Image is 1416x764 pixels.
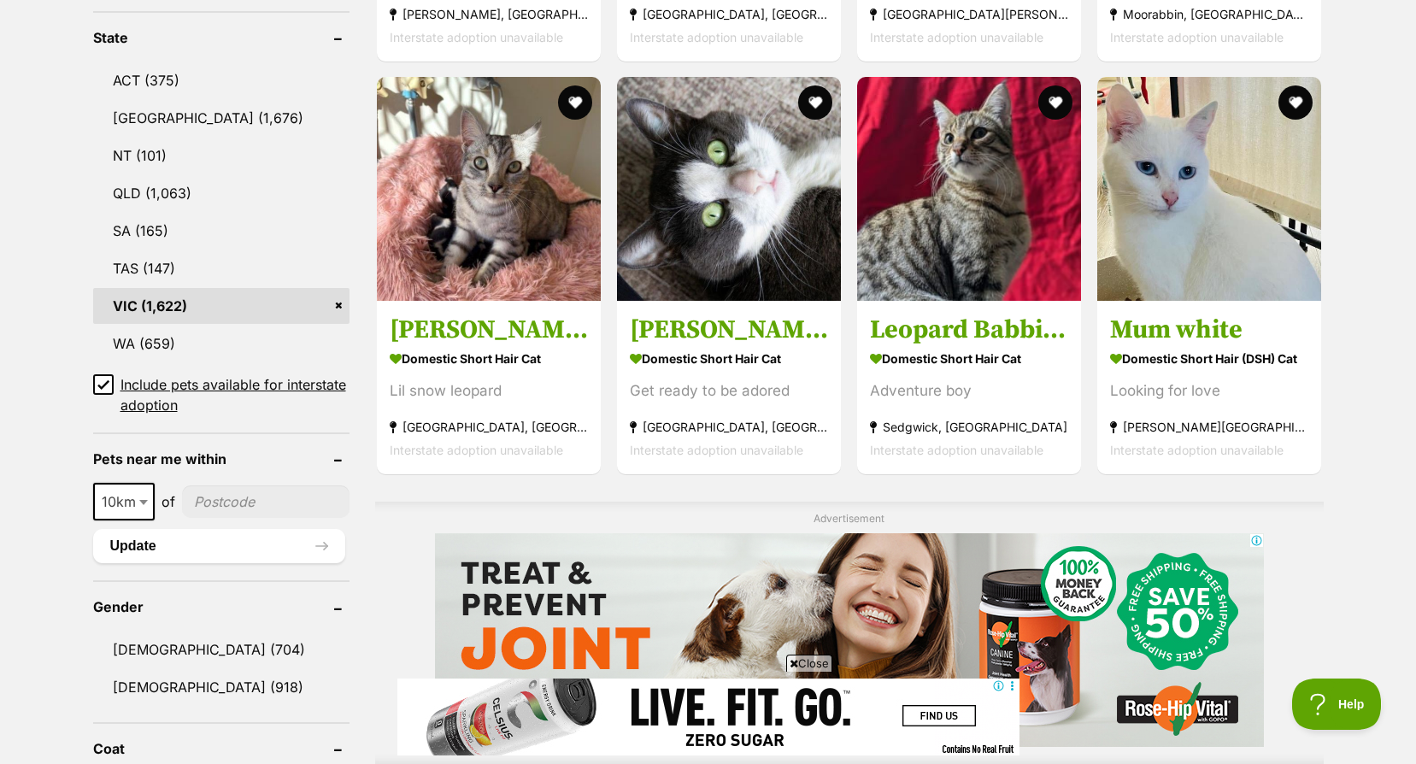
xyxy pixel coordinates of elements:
[93,529,345,563] button: Update
[93,250,350,286] a: TAS (147)
[93,669,350,705] a: [DEMOGRAPHIC_DATA] (918)
[870,346,1068,371] strong: Domestic Short Hair Cat
[857,301,1081,474] a: Leopard Babbington Domestic Short Hair Cat Adventure boy Sedgwick, [GEOGRAPHIC_DATA] Interstate a...
[630,443,803,457] span: Interstate adoption unavailable
[93,483,155,520] span: 10km
[617,77,841,301] img: Billy Ebsworth - Domestic Short Hair Cat
[1279,85,1313,120] button: favourite
[390,314,588,346] h3: [PERSON_NAME]
[1038,85,1072,120] button: favourite
[558,85,592,120] button: favourite
[1292,679,1382,730] iframe: Help Scout Beacon - Open
[870,2,1068,25] strong: [GEOGRAPHIC_DATA][PERSON_NAME][GEOGRAPHIC_DATA]
[377,77,601,301] img: Arianna Quinnell - Domestic Short Hair Cat
[1110,443,1284,457] span: Interstate adoption unavailable
[390,443,563,457] span: Interstate adoption unavailable
[375,502,1324,764] div: Advertisement
[630,2,828,25] strong: [GEOGRAPHIC_DATA], [GEOGRAPHIC_DATA]
[1110,29,1284,44] span: Interstate adoption unavailable
[95,490,153,514] span: 10km
[630,29,803,44] span: Interstate adoption unavailable
[93,100,350,136] a: [GEOGRAPHIC_DATA] (1,676)
[1097,301,1321,474] a: Mum white Domestic Short Hair (DSH) Cat Looking for love [PERSON_NAME][GEOGRAPHIC_DATA], [GEOGRAP...
[1110,2,1308,25] strong: Moorabbin, [GEOGRAPHIC_DATA]
[93,451,350,467] header: Pets near me within
[182,485,350,518] input: postcode
[93,599,350,614] header: Gender
[435,533,1264,747] iframe: Advertisement
[93,741,350,756] header: Coat
[798,85,832,120] button: favourite
[1097,77,1321,301] img: Mum white - Domestic Short Hair (DSH) Cat
[93,374,350,415] a: Include pets available for interstate adoption
[120,374,350,415] span: Include pets available for interstate adoption
[630,415,828,438] strong: [GEOGRAPHIC_DATA], [GEOGRAPHIC_DATA]
[397,679,1019,755] iframe: Advertisement
[93,30,350,45] header: State
[870,379,1068,403] div: Adventure boy
[93,62,350,98] a: ACT (375)
[390,346,588,371] strong: Domestic Short Hair Cat
[630,314,828,346] h3: [PERSON_NAME]
[93,138,350,173] a: NT (101)
[93,288,350,324] a: VIC (1,622)
[1110,346,1308,371] strong: Domestic Short Hair (DSH) Cat
[870,443,1043,457] span: Interstate adoption unavailable
[1110,314,1308,346] h3: Mum white
[870,314,1068,346] h3: Leopard Babbington
[93,175,350,211] a: QLD (1,063)
[93,326,350,361] a: WA (659)
[630,346,828,371] strong: Domestic Short Hair Cat
[162,491,175,512] span: of
[1110,415,1308,438] strong: [PERSON_NAME][GEOGRAPHIC_DATA], [GEOGRAPHIC_DATA]
[630,379,828,403] div: Get ready to be adored
[870,29,1043,44] span: Interstate adoption unavailable
[1110,379,1308,403] div: Looking for love
[390,379,588,403] div: Lil snow leopard
[377,301,601,474] a: [PERSON_NAME] Domestic Short Hair Cat Lil snow leopard [GEOGRAPHIC_DATA], [GEOGRAPHIC_DATA] Inter...
[93,213,350,249] a: SA (165)
[617,301,841,474] a: [PERSON_NAME] Domestic Short Hair Cat Get ready to be adored [GEOGRAPHIC_DATA], [GEOGRAPHIC_DATA]...
[870,415,1068,438] strong: Sedgwick, [GEOGRAPHIC_DATA]
[390,2,588,25] strong: [PERSON_NAME], [GEOGRAPHIC_DATA]
[93,632,350,667] a: [DEMOGRAPHIC_DATA] (704)
[786,655,832,672] span: Close
[857,77,1081,301] img: Leopard Babbington - Domestic Short Hair Cat
[390,29,563,44] span: Interstate adoption unavailable
[390,415,588,438] strong: [GEOGRAPHIC_DATA], [GEOGRAPHIC_DATA]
